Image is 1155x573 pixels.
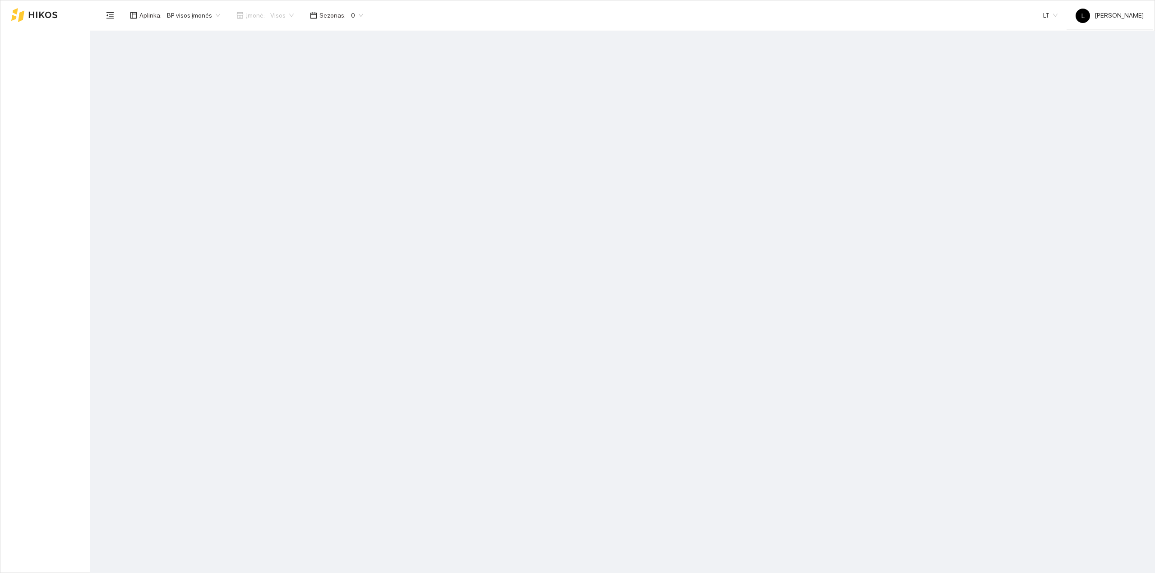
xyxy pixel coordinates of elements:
span: LT [1043,9,1058,22]
span: Aplinka : [139,10,162,20]
span: Sezonas : [319,10,346,20]
span: layout [130,12,137,19]
span: shop [236,12,244,19]
span: L [1081,9,1085,23]
span: BP visos įmonės [167,9,220,22]
span: [PERSON_NAME] [1076,12,1144,19]
span: menu-fold [106,11,114,19]
span: calendar [310,12,317,19]
span: Visos [270,9,294,22]
span: Įmonė : [246,10,265,20]
button: menu-fold [101,6,119,24]
span: 0 [351,9,363,22]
